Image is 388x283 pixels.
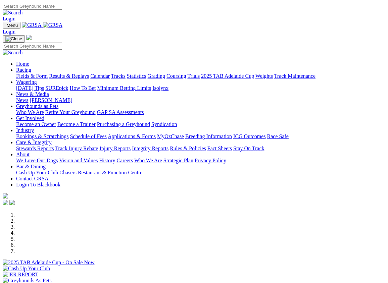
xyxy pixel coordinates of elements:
a: Statistics [127,73,146,79]
div: Racing [16,73,385,79]
div: Wagering [16,85,385,91]
a: Isolynx [152,85,168,91]
a: Grading [148,73,165,79]
div: News & Media [16,97,385,103]
input: Search [3,3,62,10]
button: Toggle navigation [3,35,25,43]
a: Login To Blackbook [16,182,60,187]
a: Vision and Values [59,158,98,163]
div: Greyhounds as Pets [16,109,385,115]
a: Who We Are [134,158,162,163]
img: 2025 TAB Adelaide Cup - On Sale Now [3,260,95,266]
a: Fields & Form [16,73,48,79]
a: Who We Are [16,109,44,115]
a: Retire Your Greyhound [45,109,96,115]
a: Injury Reports [99,146,131,151]
a: Bar & Dining [16,164,46,169]
a: About [16,152,30,157]
img: logo-grsa-white.png [3,193,8,199]
a: Stewards Reports [16,146,54,151]
a: Coursing [166,73,186,79]
img: logo-grsa-white.png [26,35,32,40]
button: Toggle navigation [3,22,20,29]
img: Cash Up Your Club [3,266,50,272]
div: About [16,158,385,164]
a: Home [16,61,29,67]
a: Track Maintenance [274,73,316,79]
a: [DATE] Tips [16,85,44,91]
div: Bar & Dining [16,170,385,176]
a: History [99,158,115,163]
img: twitter.svg [9,200,15,205]
a: Trials [187,73,200,79]
a: Wagering [16,79,37,85]
a: Minimum Betting Limits [97,85,151,91]
a: How To Bet [70,85,96,91]
a: ICG Outcomes [233,133,265,139]
a: News & Media [16,91,49,97]
a: Racing [16,67,31,73]
a: Fact Sheets [207,146,232,151]
div: Care & Integrity [16,146,385,152]
a: Race Safe [267,133,288,139]
a: [PERSON_NAME] [30,97,72,103]
a: Tracks [111,73,126,79]
a: Calendar [90,73,110,79]
a: Contact GRSA [16,176,48,181]
a: MyOzChase [157,133,184,139]
a: Care & Integrity [16,139,52,145]
a: Applications & Forms [108,133,156,139]
span: Menu [7,23,18,28]
a: Login [3,16,15,21]
a: Stay On Track [233,146,264,151]
a: Get Involved [16,115,44,121]
a: Privacy Policy [195,158,226,163]
a: Integrity Reports [132,146,168,151]
a: Weights [255,73,273,79]
a: Greyhounds as Pets [16,103,58,109]
a: Become an Owner [16,121,56,127]
a: Chasers Restaurant & Function Centre [59,170,142,175]
a: Purchasing a Greyhound [97,121,150,127]
a: Schedule of Fees [70,133,106,139]
img: Close [5,36,22,42]
a: Syndication [151,121,177,127]
a: GAP SA Assessments [97,109,144,115]
img: facebook.svg [3,200,8,205]
a: SUREpick [45,85,68,91]
img: GRSA [43,22,63,28]
a: Bookings & Scratchings [16,133,68,139]
div: Industry [16,133,385,139]
a: 2025 TAB Adelaide Cup [201,73,254,79]
a: Cash Up Your Club [16,170,58,175]
a: Track Injury Rebate [55,146,98,151]
a: Rules & Policies [170,146,206,151]
a: Industry [16,127,34,133]
a: Login [3,29,15,35]
a: Careers [116,158,133,163]
a: Become a Trainer [57,121,96,127]
img: Search [3,50,23,56]
a: Results & Replays [49,73,89,79]
img: Search [3,10,23,16]
a: Breeding Information [185,133,232,139]
a: Strategic Plan [163,158,193,163]
a: We Love Our Dogs [16,158,58,163]
a: News [16,97,28,103]
img: GRSA [22,22,42,28]
div: Get Involved [16,121,385,127]
input: Search [3,43,62,50]
img: IER REPORT [3,272,38,278]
